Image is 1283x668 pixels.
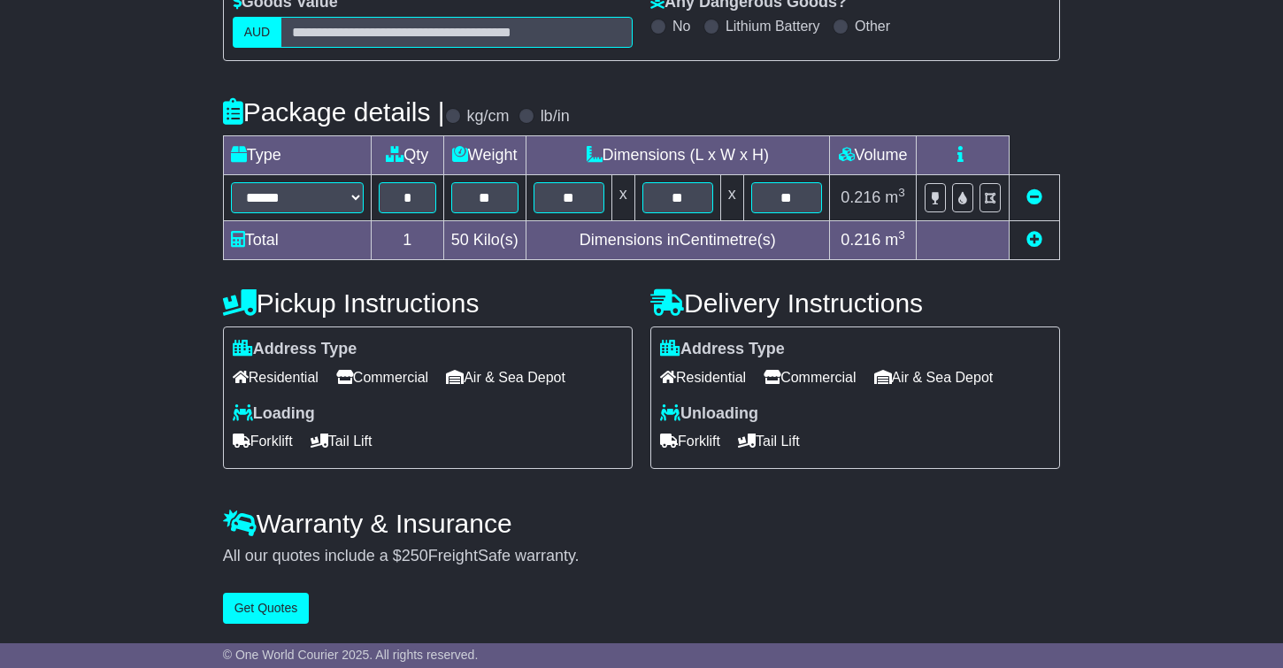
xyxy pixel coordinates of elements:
td: x [611,175,634,221]
label: Address Type [660,340,785,359]
span: Residential [660,364,746,391]
span: Tail Lift [311,427,373,455]
label: lb/in [541,107,570,127]
span: Air & Sea Depot [874,364,994,391]
label: Other [855,18,890,35]
sup: 3 [898,186,905,199]
span: Commercial [336,364,428,391]
span: Air & Sea Depot [446,364,565,391]
sup: 3 [898,228,905,242]
td: Total [223,221,371,260]
span: m [885,188,905,206]
a: Add new item [1026,231,1042,249]
td: Qty [371,136,443,175]
label: Unloading [660,404,758,424]
h4: Delivery Instructions [650,288,1060,318]
h4: Warranty & Insurance [223,509,1061,538]
label: kg/cm [467,107,510,127]
span: Forklift [660,427,720,455]
td: Volume [829,136,917,175]
td: x [720,175,743,221]
td: Dimensions (L x W x H) [526,136,829,175]
span: m [885,231,905,249]
td: 1 [371,221,443,260]
h4: Pickup Instructions [223,288,633,318]
a: Remove this item [1026,188,1042,206]
td: Kilo(s) [443,221,526,260]
label: Loading [233,404,315,424]
td: Dimensions in Centimetre(s) [526,221,829,260]
label: Address Type [233,340,357,359]
span: © One World Courier 2025. All rights reserved. [223,648,479,662]
button: Get Quotes [223,593,310,624]
span: 250 [402,547,428,564]
span: Residential [233,364,319,391]
h4: Package details | [223,97,445,127]
span: 50 [451,231,469,249]
span: Commercial [764,364,856,391]
span: 0.216 [841,231,880,249]
span: 0.216 [841,188,880,206]
td: Weight [443,136,526,175]
label: AUD [233,17,282,48]
span: Forklift [233,427,293,455]
span: Tail Lift [738,427,800,455]
label: Lithium Battery [726,18,820,35]
label: No [672,18,690,35]
td: Type [223,136,371,175]
div: All our quotes include a $ FreightSafe warranty. [223,547,1061,566]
